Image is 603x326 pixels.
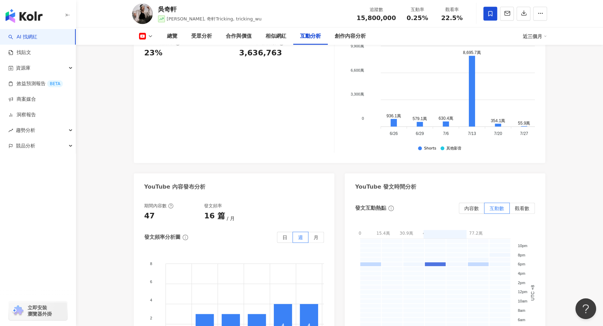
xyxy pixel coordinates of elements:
tspan: 6,600萬 [351,68,364,72]
div: 互動分析 [300,32,321,40]
tspan: 7/6 [443,131,449,136]
text: UTC +8 [530,285,535,300]
a: 商案媒合 [8,96,36,103]
div: 發文頻率分析圖 [144,234,180,241]
div: 互動率 [404,6,430,13]
tspan: 2pm [518,280,525,284]
div: 創作內容分析 [335,32,366,40]
img: KOL Avatar [132,3,153,24]
div: 其他影音 [446,146,462,151]
img: logo [6,9,43,23]
div: 合作與價值 [226,32,252,40]
div: 追蹤數 [356,6,396,13]
tspan: 6pm [518,262,525,266]
div: 16 篇 [204,211,225,221]
div: 3,636,763 [239,48,282,58]
span: 週 [298,235,303,240]
div: 總覽 [167,32,177,40]
span: info-circle [387,205,395,212]
span: 競品分析 [16,138,35,154]
div: 發文互動熱點 [355,205,386,212]
div: 觀看率 [439,6,465,13]
span: rise [8,128,13,133]
span: 立即安裝 瀏覽器外掛 [28,305,52,317]
tspan: 6/26 [390,131,398,136]
iframe: Help Scout Beacon - Open [575,298,596,319]
div: YouTube 發文時間分析 [355,183,416,191]
span: 月 [314,235,318,240]
span: [PERSON_NAME], 奇軒Tricking, tricking_wu [167,16,262,21]
div: 23% [144,48,163,58]
div: Shorts [424,146,436,151]
tspan: 12pm [518,290,527,294]
tspan: 6/29 [416,131,424,136]
div: 近三個月 [523,31,547,42]
tspan: 3,300萬 [351,92,364,96]
tspan: 7/13 [468,131,476,136]
div: YouTube 內容發布分析 [144,183,205,191]
tspan: 6am [518,317,525,322]
span: 15,800,000 [356,14,396,21]
div: 發文頻率 [204,203,222,209]
a: searchAI 找網紅 [8,34,37,40]
span: 資源庫 [16,60,30,76]
tspan: 9,900萬 [351,44,364,48]
div: 47 [144,211,155,221]
span: 22.5% [441,15,463,21]
span: 日 [282,235,287,240]
tspan: 8am [518,308,525,312]
span: 觀看數 [515,206,529,211]
tspan: 6 [150,280,152,284]
span: 月 [227,216,235,221]
span: 內容數 [464,206,479,211]
a: 洞察報告 [8,111,36,118]
div: 受眾分析 [191,32,212,40]
div: 相似網紅 [266,32,286,40]
img: chrome extension [11,305,25,316]
a: 效益預測報告BETA [8,80,63,87]
tspan: 0 [362,116,364,120]
tspan: 4 [150,298,152,302]
tspan: 8pm [518,253,525,257]
tspan: 10am [518,299,527,303]
span: 0.25% [407,15,428,21]
tspan: 10pm [518,243,527,247]
tspan: 7/27 [520,131,528,136]
span: 互動數 [490,206,504,211]
span: info-circle [182,234,189,241]
span: 趨勢分析 [16,123,35,138]
a: chrome extension立即安裝 瀏覽器外掛 [9,301,67,320]
tspan: 8 [150,261,152,265]
tspan: 4pm [518,271,525,275]
tspan: 7/20 [494,131,502,136]
a: 找貼文 [8,49,31,56]
div: 吳奇軒 [158,5,262,13]
tspan: 2 [150,316,152,320]
div: 期間內容數 [144,203,174,209]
